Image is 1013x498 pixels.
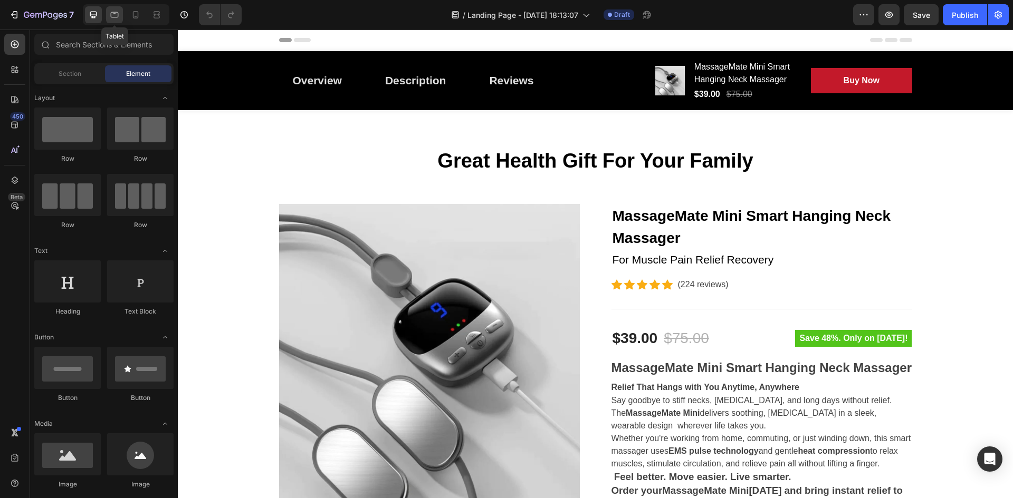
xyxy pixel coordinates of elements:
[943,4,987,25] button: Publish
[34,246,47,256] span: Text
[500,249,551,261] p: (224 reviews)
[34,480,101,489] div: Image
[434,366,714,401] p: Say goodbye to stiff necks, [MEDICAL_DATA], and long days without relief. The delivers soothing, ...
[977,446,1002,472] div: Open Intercom Messenger
[515,57,543,72] div: $39.00
[34,419,53,428] span: Media
[666,45,702,57] div: Buy Now
[34,34,174,55] input: Search Sections & Elements
[102,120,733,144] p: Great Health Gift For Your Family
[107,480,174,489] div: Image
[620,417,692,426] strong: heat compression
[434,442,725,480] h3: Order your [DATE] and bring instant relief to your daily routine!
[548,57,576,72] div: $75.00
[34,93,55,103] span: Layout
[485,297,532,321] div: $75.00
[435,222,733,239] p: For Muscle Pain Relief Recovery
[34,154,101,163] div: Row
[107,220,174,230] div: Row
[491,417,581,426] strong: EMS pulse technology
[157,329,174,346] span: Toggle open
[126,69,150,79] span: Element
[434,331,734,345] h2: MassageMate Mini Smart Hanging Neck Massager
[436,442,614,453] strong: Feel better. Move easier. Live smarter.
[467,9,578,21] span: Landing Page - [DATE] 18:13:07
[194,36,282,66] a: Description
[913,11,930,19] span: Save
[107,154,174,163] div: Row
[69,8,74,21] p: 7
[434,404,733,438] p: Whether you're working from home, commuting, or just winding down, this smart massager uses and g...
[434,297,481,321] div: $39.00
[34,307,101,316] div: Heading
[633,38,734,64] button: Buy Now
[515,30,616,57] h2: MassageMate Mini Smart Hanging Neck Massager
[59,69,81,79] span: Section
[463,9,465,21] span: /
[434,174,734,221] h2: MassageMate Mini Smart Hanging Neck Massager
[199,4,242,25] div: Undo/Redo
[34,220,101,230] div: Row
[614,10,630,19] span: Draft
[34,393,101,403] div: Button
[952,9,978,21] div: Publish
[157,415,174,432] span: Toggle open
[904,4,939,25] button: Save
[157,242,174,259] span: Toggle open
[207,43,269,60] div: Description
[298,36,369,66] a: Reviews
[107,307,174,316] div: Text Block
[10,112,25,121] div: 450
[484,455,571,466] strong: MassageMate Mini
[448,379,522,388] strong: MassageMate Mini
[157,90,174,106] span: Toggle open
[34,333,54,342] span: Button
[8,193,25,201] div: Beta
[434,353,622,362] strong: Relief That Hangs with You Anytime, Anywhere
[311,43,356,60] div: Reviews
[4,4,79,25] button: 7
[107,393,174,403] div: Button
[617,300,734,317] pre: Save 48%. Only on [DATE]!
[178,30,1013,498] iframe: Design area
